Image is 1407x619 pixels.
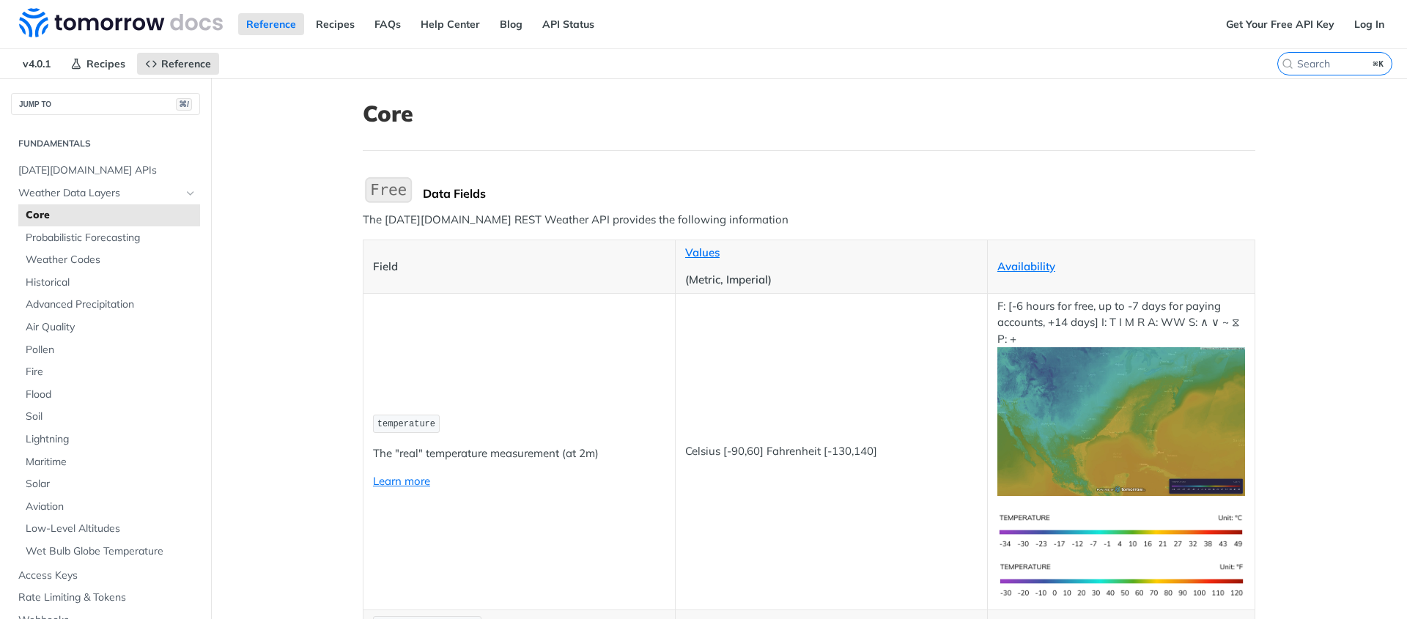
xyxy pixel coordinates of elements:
span: Flood [26,388,196,402]
svg: Search [1282,58,1293,70]
a: Help Center [413,13,488,35]
a: Recipes [62,53,133,75]
div: Data Fields [423,186,1255,201]
span: Reference [161,57,211,70]
a: Learn more [373,474,430,488]
p: Field [373,259,665,275]
a: Lightning [18,429,200,451]
span: v4.0.1 [15,53,59,75]
p: The "real" temperature measurement (at 2m) [373,445,665,462]
span: Expand image [997,572,1245,586]
a: Maritime [18,451,200,473]
span: Lightning [26,432,196,447]
span: temperature [377,419,435,429]
a: Access Keys [11,565,200,587]
span: Access Keys [18,568,196,583]
kbd: ⌘K [1370,56,1388,71]
p: (Metric, Imperial) [685,272,978,289]
span: [DATE][DOMAIN_NAME] APIs [18,163,196,178]
a: Wet Bulb Globe Temperature [18,541,200,563]
a: Core [18,204,200,226]
span: Soil [26,409,196,424]
a: Low-Level Altitudes [18,518,200,540]
a: Blog [492,13,531,35]
a: Solar [18,473,200,495]
a: Fire [18,361,200,383]
span: ⌘/ [176,98,192,111]
a: Availability [997,259,1055,273]
a: Pollen [18,339,200,361]
span: Expand image [997,523,1245,537]
p: F: [-6 hours for free, up to -7 days for paying accounts, +14 days] I: T I M R A: WW S: ∧ ∨ ~ ⧖ P: + [997,298,1245,496]
img: Tomorrow.io Weather API Docs [19,8,223,37]
span: Advanced Precipitation [26,297,196,312]
a: Recipes [308,13,363,35]
span: Historical [26,275,196,290]
a: Rate Limiting & Tokens [11,587,200,609]
a: Soil [18,406,200,428]
p: The [DATE][DOMAIN_NAME] REST Weather API provides the following information [363,212,1255,229]
span: Pollen [26,343,196,357]
a: Historical [18,272,200,294]
span: Solar [26,477,196,492]
span: Wet Bulb Globe Temperature [26,544,196,559]
h2: Fundamentals [11,137,200,150]
span: Weather Data Layers [18,186,181,201]
a: [DATE][DOMAIN_NAME] APIs [11,160,200,182]
span: Rate Limiting & Tokens [18,590,196,605]
span: Core [26,208,196,223]
a: Reference [137,53,219,75]
button: Hide subpages for Weather Data Layers [185,188,196,199]
span: Weather Codes [26,253,196,267]
span: Expand image [997,414,1245,428]
a: Get Your Free API Key [1218,13,1343,35]
span: Probabilistic Forecasting [26,231,196,245]
a: Aviation [18,496,200,518]
a: Reference [238,13,304,35]
span: Recipes [86,57,125,70]
a: Log In [1346,13,1392,35]
a: Weather Codes [18,249,200,271]
a: Probabilistic Forecasting [18,227,200,249]
a: Weather Data LayersHide subpages for Weather Data Layers [11,182,200,204]
span: Low-Level Altitudes [26,522,196,536]
a: Air Quality [18,316,200,338]
span: Air Quality [26,320,196,335]
h1: Core [363,100,1255,127]
span: Fire [26,365,196,379]
a: API Status [534,13,602,35]
a: Advanced Precipitation [18,294,200,316]
p: Celsius [-90,60] Fahrenheit [-130,140] [685,443,978,460]
a: Values [685,245,720,259]
span: Maritime [26,455,196,470]
a: FAQs [366,13,409,35]
span: Aviation [26,500,196,514]
a: Flood [18,384,200,406]
button: JUMP TO⌘/ [11,93,200,115]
